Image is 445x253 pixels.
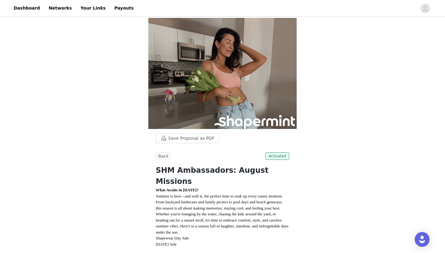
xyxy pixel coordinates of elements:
div: avatar [422,3,428,13]
a: Networks [45,1,75,15]
span: Shapewear Day Sale [156,236,189,240]
h1: SHM Ambassadors: August Missions [156,165,289,187]
span: Activated [265,152,289,160]
span: [DATE] Sale [156,242,177,247]
span: Summer is here—and with it, the perfect time to soak up every sunny moment. [156,194,283,198]
span: From backyard barbecues and family picnics to pool days and beach getaways, this season is all ab... [156,200,288,234]
button: Back [156,152,171,160]
a: Payouts [111,1,138,15]
a: Dashboard [10,1,44,15]
img: campaign image [148,18,297,129]
div: Open Intercom Messenger [415,232,430,247]
a: Your Links [77,1,109,15]
strong: What Awaits in [DATE]? [156,188,199,192]
button: Save Proposal as PDF [156,133,219,143]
